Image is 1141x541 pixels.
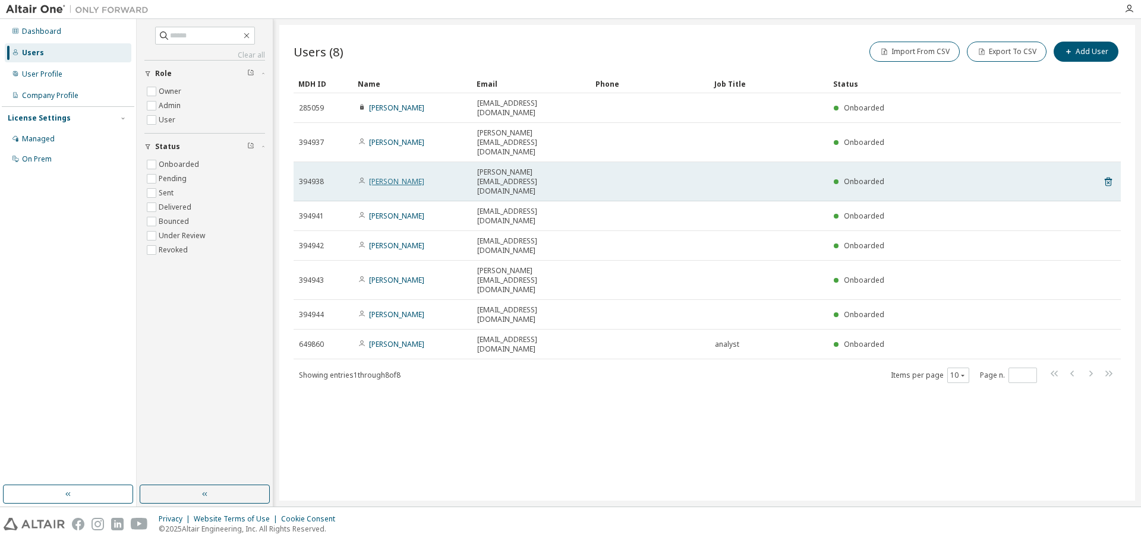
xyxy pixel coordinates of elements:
a: [PERSON_NAME] [369,309,424,319]
img: linkedin.svg [111,518,124,530]
label: Under Review [159,229,207,243]
img: altair_logo.svg [4,518,65,530]
span: Role [155,69,172,78]
span: 394943 [299,276,324,285]
a: [PERSON_NAME] [369,275,424,285]
label: Sent [159,186,176,200]
span: 394937 [299,138,324,147]
label: Revoked [159,243,190,257]
label: User [159,113,178,127]
label: Delivered [159,200,194,214]
div: User Profile [22,69,62,79]
span: Status [155,142,180,151]
span: [EMAIL_ADDRESS][DOMAIN_NAME] [477,236,585,255]
span: Onboarded [844,275,884,285]
span: Onboarded [844,137,884,147]
span: [EMAIL_ADDRESS][DOMAIN_NAME] [477,207,585,226]
span: 649860 [299,340,324,349]
div: MDH ID [298,74,348,93]
span: Onboarded [844,339,884,349]
span: analyst [715,340,739,349]
a: [PERSON_NAME] [369,339,424,349]
div: Privacy [159,514,194,524]
span: Page n. [980,368,1037,383]
button: Export To CSV [967,42,1047,62]
button: 10 [950,371,966,380]
div: On Prem [22,154,52,164]
span: 394938 [299,177,324,186]
span: Items per page [891,368,969,383]
label: Admin [159,99,183,113]
span: [PERSON_NAME][EMAIL_ADDRESS][DOMAIN_NAME] [477,128,585,157]
a: [PERSON_NAME] [369,176,424,186]
a: [PERSON_NAME] [369,241,424,251]
div: Cookie Consent [281,514,342,524]
a: [PERSON_NAME] [369,211,424,221]
span: Onboarded [844,241,884,251]
div: Job Title [714,74,824,93]
div: Email [477,74,586,93]
span: 394941 [299,211,324,221]
div: Company Profile [22,91,78,100]
div: Phone [595,74,705,93]
span: 394942 [299,241,324,251]
span: 394944 [299,310,324,319]
a: [PERSON_NAME] [369,103,424,113]
div: Users [22,48,44,58]
span: [PERSON_NAME][EMAIL_ADDRESS][DOMAIN_NAME] [477,167,585,196]
span: Clear filter [247,142,254,151]
img: facebook.svg [72,518,84,530]
div: Status [833,74,1059,93]
a: [PERSON_NAME] [369,137,424,147]
span: Clear filter [247,69,254,78]
label: Onboarded [159,157,201,172]
span: [EMAIL_ADDRESS][DOMAIN_NAME] [477,335,585,354]
div: Managed [22,134,55,144]
button: Add User [1054,42,1118,62]
button: Role [144,61,265,87]
div: Website Terms of Use [194,514,281,524]
button: Import From CSV [869,42,960,62]
span: [EMAIL_ADDRESS][DOMAIN_NAME] [477,305,585,324]
span: Onboarded [844,176,884,186]
span: Users (8) [294,43,343,60]
p: © 2025 Altair Engineering, Inc. All Rights Reserved. [159,524,342,534]
span: Showing entries 1 through 8 of 8 [299,370,401,380]
a: Clear all [144,50,265,60]
label: Bounced [159,214,191,229]
img: instagram.svg [92,518,104,530]
span: [PERSON_NAME][EMAIL_ADDRESS][DOMAIN_NAME] [477,266,585,295]
img: Altair One [6,4,155,15]
label: Owner [159,84,184,99]
div: Dashboard [22,27,61,36]
label: Pending [159,172,189,186]
span: 285059 [299,103,324,113]
div: License Settings [8,113,71,123]
span: Onboarded [844,211,884,221]
span: [EMAIL_ADDRESS][DOMAIN_NAME] [477,99,585,118]
div: Name [358,74,467,93]
span: Onboarded [844,309,884,319]
img: youtube.svg [131,518,148,530]
span: Onboarded [844,103,884,113]
button: Status [144,134,265,160]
